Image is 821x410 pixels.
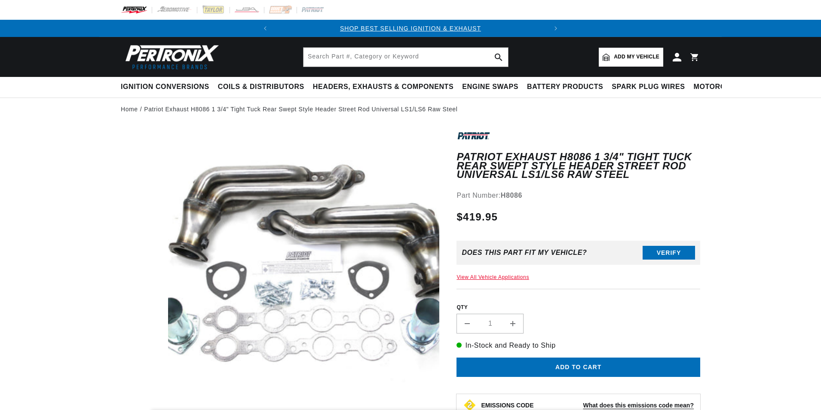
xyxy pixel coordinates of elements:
span: Spark Plug Wires [612,83,685,92]
strong: EMISSIONS CODE [481,402,533,409]
span: Engine Swaps [462,83,518,92]
a: View All Vehicle Applications [456,274,529,280]
a: SHOP BEST SELLING IGNITION & EXHAUST [340,25,481,32]
summary: Coils & Distributors [214,77,309,97]
span: Battery Products [527,83,603,92]
button: search button [489,48,508,67]
span: $419.95 [456,209,498,225]
slideshow-component: Translation missing: en.sections.announcements.announcement_bar [99,20,722,37]
strong: What does this emissions code mean? [583,402,694,409]
strong: H8086 [501,192,522,199]
span: Add my vehicle [614,53,659,61]
a: Patriot Exhaust H8086 1 3/4" Tight Tuck Rear Swept Style Header Street Rod Universal LS1/LS6 Raw ... [144,104,457,114]
summary: Spark Plug Wires [607,77,689,97]
a: Add my vehicle [599,48,663,67]
summary: Motorcycle [689,77,749,97]
label: QTY [456,304,700,311]
span: Coils & Distributors [218,83,304,92]
p: In-Stock and Ready to Ship [456,340,700,351]
button: Add to cart [456,358,700,377]
button: Translation missing: en.sections.announcements.previous_announcement [257,20,274,37]
a: Home [121,104,138,114]
span: Motorcycle [694,83,745,92]
img: Pertronix [121,42,220,72]
div: Part Number: [456,190,700,201]
summary: Ignition Conversions [121,77,214,97]
button: Verify [643,246,695,260]
span: Headers, Exhausts & Components [313,83,453,92]
input: Search Part #, Category or Keyword [303,48,508,67]
nav: breadcrumbs [121,104,700,114]
div: 1 of 2 [274,24,547,33]
summary: Headers, Exhausts & Components [309,77,458,97]
span: Ignition Conversions [121,83,209,92]
h1: Patriot Exhaust H8086 1 3/4" Tight Tuck Rear Swept Style Header Street Rod Universal LS1/LS6 Raw ... [456,153,700,179]
summary: Battery Products [523,77,607,97]
button: EMISSIONS CODEWhat does this emissions code mean? [481,401,694,409]
summary: Engine Swaps [458,77,523,97]
div: Does This part fit My vehicle? [462,249,587,257]
div: Announcement [274,24,547,33]
button: Translation missing: en.sections.announcements.next_announcement [547,20,564,37]
media-gallery: Gallery Viewer [121,129,439,405]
